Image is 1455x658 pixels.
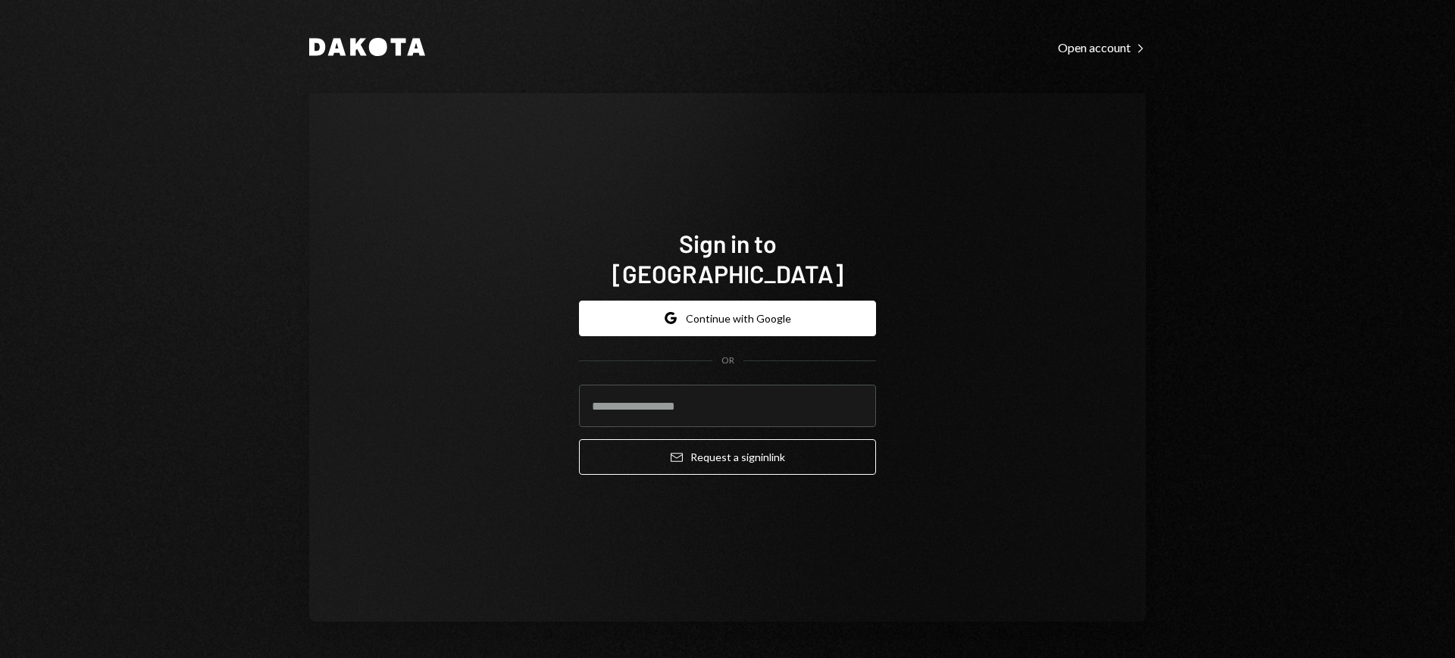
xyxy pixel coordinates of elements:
h1: Sign in to [GEOGRAPHIC_DATA] [579,228,876,288]
button: Continue with Google [579,301,876,336]
div: Open account [1058,40,1146,55]
button: Request a signinlink [579,439,876,475]
div: OR [721,354,734,367]
a: Open account [1058,39,1146,55]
